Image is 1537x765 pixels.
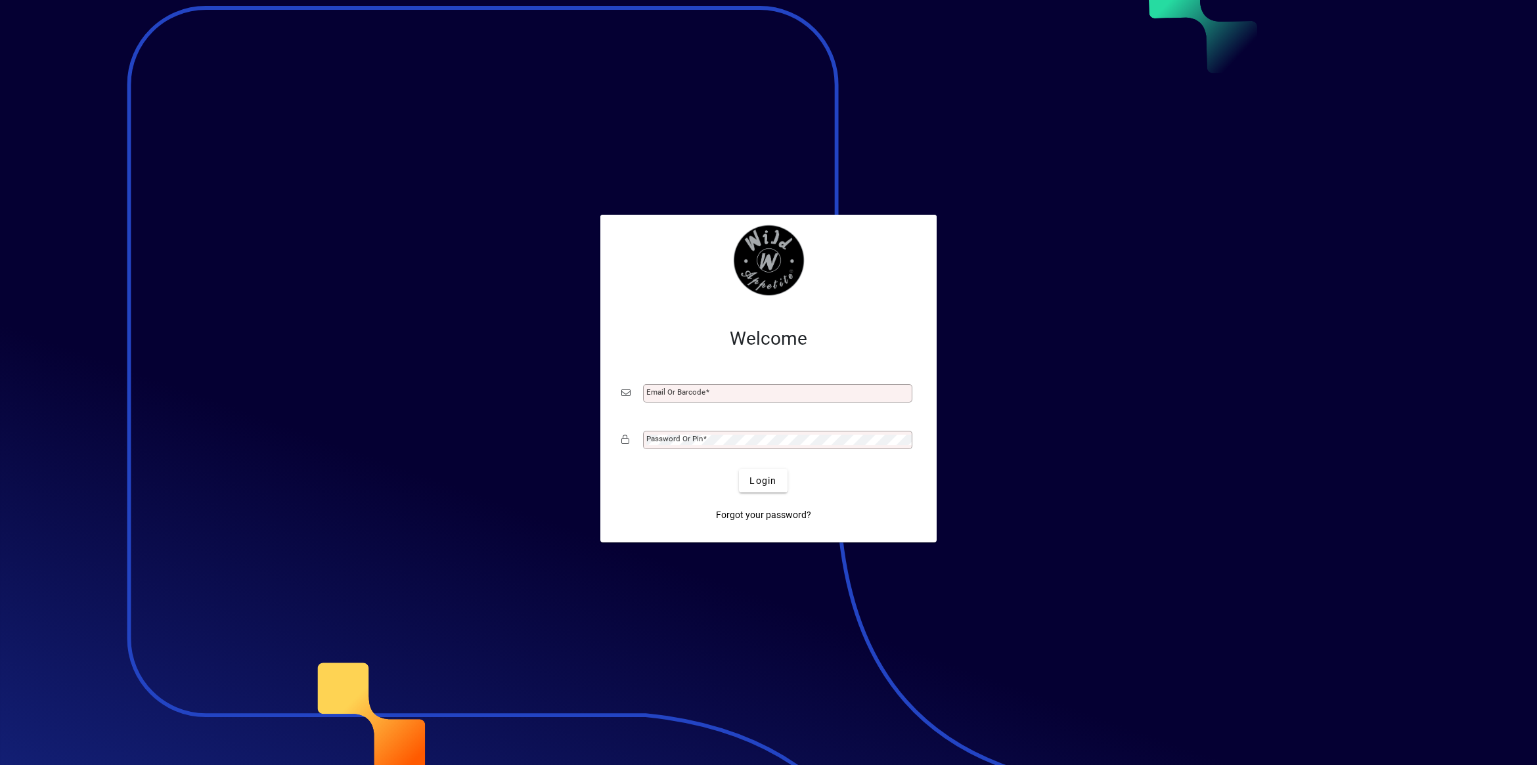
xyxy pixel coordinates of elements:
button: Login [739,469,787,492]
span: Login [749,474,776,488]
mat-label: Email or Barcode [646,387,705,397]
span: Forgot your password? [716,508,811,522]
mat-label: Password or Pin [646,434,703,443]
h2: Welcome [621,328,916,350]
a: Forgot your password? [711,503,816,527]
